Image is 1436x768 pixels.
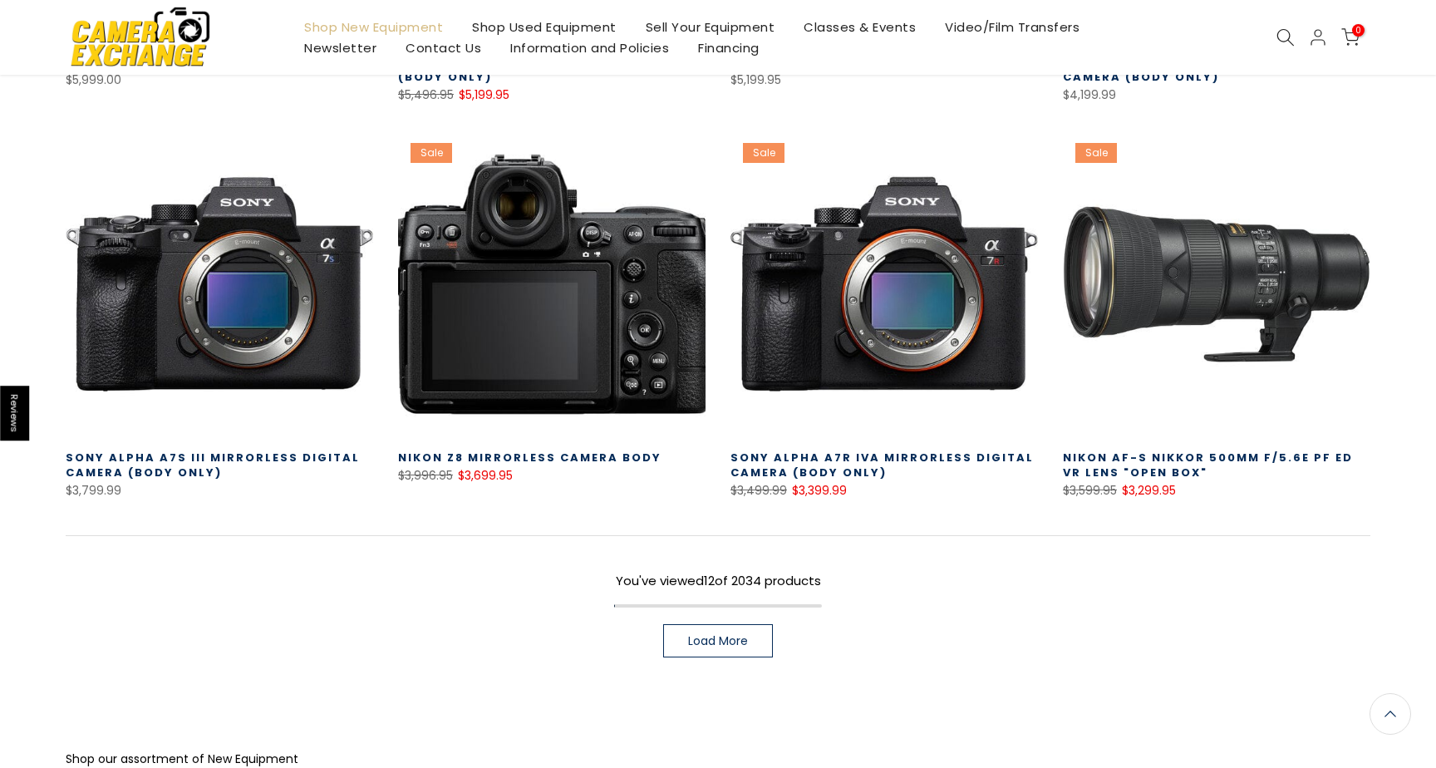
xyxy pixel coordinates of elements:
div: $5,199.95 [730,70,1038,91]
a: Shop Used Equipment [458,17,632,37]
a: Nikon Z8 Mirrorless Camera Body [398,450,661,465]
a: Nikon AF-S Nikkor 500mm f/5.6E PF ED VR Lens "Open Box" [1063,450,1353,480]
span: You've viewed of 2034 products [616,572,821,589]
a: Load More [663,624,773,657]
ins: $5,199.95 [459,85,509,106]
a: Sony Alpha a7S III Mirrorless Digital Camera (Body Only) [66,450,360,480]
a: Newsletter [290,37,391,58]
a: Shop New Equipment [290,17,458,37]
del: $5,496.95 [398,86,454,103]
div: $3,799.99 [66,480,373,501]
ins: $3,399.99 [792,480,847,501]
span: 12 [704,572,715,589]
del: $3,499.99 [730,482,787,499]
del: $3,996.95 [398,467,453,484]
div: $4,199.99 [1063,85,1370,106]
del: $3,599.95 [1063,482,1117,499]
a: 0 [1341,28,1360,47]
a: Back to the top [1370,693,1411,735]
ins: $3,299.95 [1122,480,1176,501]
span: 0 [1352,24,1365,37]
a: Financing [684,37,775,58]
a: Sony Alpha a7R IVa Mirrorless Digital Camera (Body Only) [730,450,1034,480]
a: Classes & Events [789,17,931,37]
span: Load More [688,635,748,647]
a: Video/Film Transfers [931,17,1094,37]
a: Sell Your Equipment [631,17,789,37]
ins: $3,699.95 [458,465,513,486]
a: Information and Policies [496,37,684,58]
a: Contact Us [391,37,496,58]
div: $5,999.00 [66,70,373,91]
